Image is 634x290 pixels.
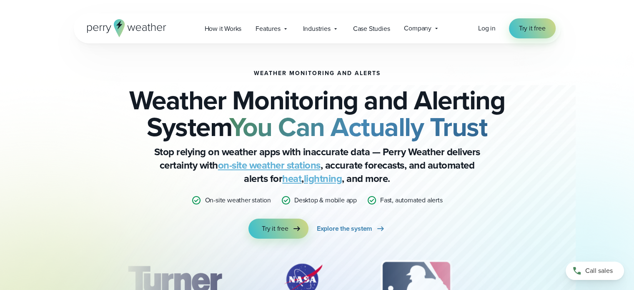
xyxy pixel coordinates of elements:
[282,171,301,186] a: heat
[150,145,484,185] p: Stop relying on weather apps with inaccurate data — Perry Weather delivers certainty with , accur...
[519,23,546,33] span: Try it free
[205,24,242,34] span: How it Works
[262,224,288,234] span: Try it free
[380,195,443,205] p: Fast, automated alerts
[303,24,331,34] span: Industries
[346,20,397,37] a: Case Studies
[254,70,381,77] h1: Weather Monitoring and Alerts
[248,219,308,239] a: Try it free
[294,195,357,205] p: Desktop & mobile app
[115,87,519,140] h2: Weather Monitoring and Alerting System
[404,23,431,33] span: Company
[205,195,271,205] p: On-site weather station
[198,20,249,37] a: How it Works
[229,107,487,146] strong: You Can Actually Trust
[566,262,624,280] a: Call sales
[218,158,321,173] a: on-site weather stations
[478,23,496,33] a: Log in
[585,266,613,276] span: Call sales
[353,24,390,34] span: Case Studies
[317,219,386,239] a: Explore the system
[509,18,556,38] a: Try it free
[304,171,342,186] a: lightning
[256,24,280,34] span: Features
[317,224,372,234] span: Explore the system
